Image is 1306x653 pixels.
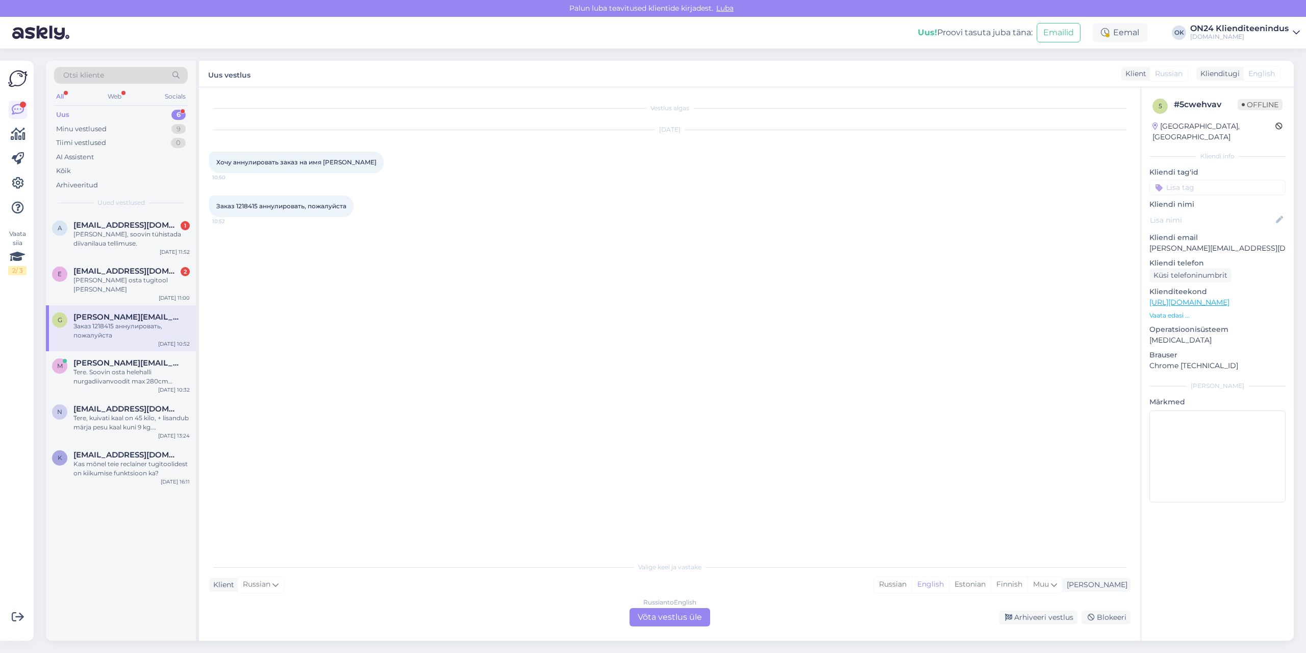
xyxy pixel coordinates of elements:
div: OK [1172,26,1186,40]
div: Kas mõnel teie reclainer tugitoolidest on kiikumise funktsioon ka? [73,459,190,478]
a: ON24 Klienditeenindus[DOMAIN_NAME] [1190,25,1300,41]
div: Socials [163,90,188,103]
span: Luba [713,4,737,13]
b: Uus! [918,28,937,37]
div: Minu vestlused [56,124,107,134]
p: Brauser [1149,350,1286,360]
input: Lisa nimi [1150,214,1274,226]
p: Kliendi email [1149,232,1286,243]
div: Tiimi vestlused [56,138,106,148]
div: Blokeeri [1082,611,1131,624]
div: Klient [209,579,234,590]
p: Märkmed [1149,397,1286,407]
div: Web [106,90,123,103]
label: Uus vestlus [208,67,250,81]
span: e [58,270,62,278]
div: [DOMAIN_NAME] [1190,33,1289,41]
div: [DATE] 13:24 [158,432,190,440]
div: Proovi tasuta juba täna: [918,27,1033,39]
span: English [1248,68,1275,79]
div: Russian to English [643,598,696,607]
span: Muu [1033,579,1049,589]
div: Finnish [991,577,1027,592]
p: Kliendi nimi [1149,199,1286,210]
div: Kliendi info [1149,152,1286,161]
span: Uued vestlused [97,198,145,207]
div: [PERSON_NAME], soovin tühistada diivanilaua tellimuse. [73,230,190,248]
p: Kliendi telefon [1149,258,1286,269]
div: [DATE] 10:32 [158,386,190,394]
div: Vestlus algas [209,104,1131,113]
span: 10:50 [212,174,250,181]
div: Klienditugi [1196,68,1240,79]
span: monika.jasson@gmail.com [73,358,180,368]
div: 2 [181,267,190,276]
img: Askly Logo [8,69,28,88]
p: [PERSON_NAME][EMAIL_ADDRESS][DOMAIN_NAME] [1149,243,1286,254]
div: [PERSON_NAME] osta tugitool [PERSON_NAME] [73,276,190,294]
span: Offline [1238,99,1283,110]
span: Russian [1155,68,1183,79]
div: Valige keel ja vastake [209,563,1131,572]
span: galina.vostsina@mail.ru [73,312,180,322]
div: [PERSON_NAME] [1149,381,1286,391]
p: Chrome [TECHNICAL_ID] [1149,360,1286,371]
div: AI Assistent [56,152,94,162]
div: Klient [1121,68,1146,79]
div: 6 [171,110,186,120]
p: Kliendi tag'id [1149,167,1286,178]
div: Tere, kuivati kaal on 45 kilo, + lisandub märja pesu kaal kuni 9 kg. [PERSON_NAME] peaks kannatam... [73,414,190,432]
div: Tere. Soovin osta helehalli nurgadiivanvoodit max 280cm laiusega ja alates 180cm nurga läbimõõdug... [73,368,190,386]
button: Emailid [1037,23,1081,42]
div: Eemal [1093,23,1147,42]
div: Заказ 1218415 аннулировать, пожалуйста [73,322,190,340]
span: Russian [243,579,270,590]
div: [DATE] 11:52 [160,248,190,256]
span: g [58,316,62,324]
div: Küsi telefoninumbrit [1149,269,1232,282]
div: Uus [56,110,69,120]
div: [DATE] 10:52 [158,340,190,348]
span: K [58,454,62,462]
div: Russian [874,577,912,592]
span: m [57,362,63,370]
div: [GEOGRAPHIC_DATA], [GEOGRAPHIC_DATA] [1152,121,1275,142]
div: Kõik [56,166,71,176]
span: n [57,408,62,416]
div: [DATE] [209,125,1131,134]
div: Estonian [949,577,991,592]
span: Kaidi91@gmail.com [73,450,180,459]
span: Хочу аннулировать заказ на имя [PERSON_NAME] [216,158,376,166]
div: Vaata siia [8,229,27,275]
p: [MEDICAL_DATA] [1149,335,1286,346]
p: Klienditeekond [1149,286,1286,297]
div: 2 / 3 [8,266,27,275]
div: 1 [181,221,190,230]
div: ON24 Klienditeenindus [1190,25,1289,33]
span: annely.karu@mail.ee [73,221,180,230]
span: Otsi kliente [63,70,104,81]
span: 10:52 [212,217,250,225]
div: Arhiveeritud [56,180,98,190]
input: Lisa tag [1149,180,1286,195]
div: 0 [171,138,186,148]
div: [PERSON_NAME] [1063,579,1127,590]
p: Operatsioonisüsteem [1149,324,1286,335]
div: English [912,577,949,592]
div: [DATE] 16:11 [161,478,190,486]
div: [DATE] 11:00 [159,294,190,302]
span: eve.urvaste@mail.ee [73,267,180,276]
span: Заказ 1218415 аннулировать, пожалуйста [216,202,346,210]
span: 5 [1159,102,1162,110]
div: All [54,90,66,103]
p: Vaata edasi ... [1149,311,1286,320]
div: # 5cwehvav [1174,99,1238,111]
span: nele.mandla@gmail.com [73,404,180,414]
span: a [58,224,62,232]
div: Võta vestlus üle [630,608,710,626]
div: Arhiveeri vestlus [999,611,1077,624]
div: 9 [171,124,186,134]
a: [URL][DOMAIN_NAME] [1149,298,1229,307]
